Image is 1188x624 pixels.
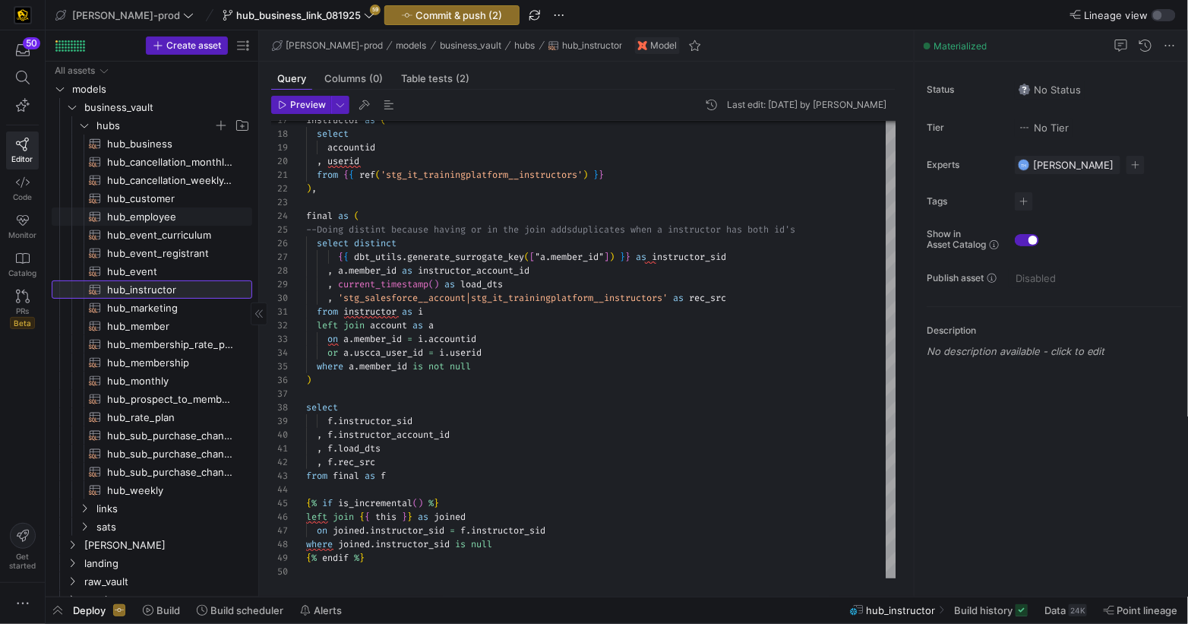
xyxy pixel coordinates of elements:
[107,482,235,499] span: hub_weekly​​​​​​​​​​
[52,390,252,408] a: hub_prospect_to_member_conversion​​​​​​​​​​
[369,74,383,84] span: (0)
[107,263,235,280] span: hub_event​​​​​​​​​​
[210,604,283,616] span: Build scheduler
[343,306,397,318] span: instructor
[947,597,1035,623] button: Build history
[306,223,572,236] span: --Doing distint because having or in the join adds
[52,299,252,317] a: hub_marketing​​​​​​​​​​
[444,347,450,359] span: .
[343,169,349,181] span: {
[636,251,646,263] span: as
[52,335,252,353] div: Press SPACE to select this row.
[343,264,349,277] span: .
[927,84,1003,95] span: Status
[349,360,354,372] span: a
[271,442,288,455] div: 41
[407,251,524,263] span: generate_surrogate_key
[72,9,180,21] span: [PERSON_NAME]-prod
[219,5,378,25] button: hub_business_link_081925
[190,597,290,623] button: Build scheduler
[1019,84,1031,96] img: No status
[52,426,252,445] div: Press SPACE to select this row.
[1117,604,1178,616] span: Point lineage
[673,292,684,304] span: as
[6,169,39,207] a: Code
[927,345,1182,357] p: No description available - click to edit
[107,154,235,171] span: hub_cancellation_monthly_forecast​​​​​​​​​​
[314,604,342,616] span: Alerts
[6,283,39,335] a: PRsBeta
[52,372,252,390] div: Press SPACE to select this row.
[146,36,228,55] button: Create asset
[460,278,503,290] span: load_dts
[381,169,583,181] span: 'stg_it_trainingplatform__instructors'
[271,141,288,154] div: 19
[107,464,235,481] span: hub_sub_purchase_channel​​​​​​​​​​
[450,360,471,372] span: null
[375,511,397,523] span: this
[306,470,327,482] span: from
[333,511,354,523] span: join
[927,160,1003,170] span: Experts
[338,456,375,468] span: rec_src
[317,429,322,441] span: ,
[333,415,338,427] span: .
[349,347,354,359] span: .
[359,360,407,372] span: member_id
[52,135,252,153] div: Press SPACE to select this row.
[412,319,423,331] span: as
[434,497,439,509] span: }
[96,500,250,518] span: links
[604,251,609,263] span: ]
[359,169,375,181] span: ref
[1097,597,1185,623] button: Point lineage
[271,414,288,428] div: 39
[52,299,252,317] div: Press SPACE to select this row.
[545,36,626,55] button: hub_instructor
[317,237,349,249] span: select
[327,429,333,441] span: f
[343,319,365,331] span: join
[338,429,450,441] span: instructor_account_id
[84,537,250,554] span: [PERSON_NAME]
[52,499,252,518] div: Press SPACE to select this row.
[52,280,252,299] a: hub_instructor​​​​​​​​​​
[927,122,1003,133] span: Tier
[934,40,987,52] span: Materialized
[290,100,326,110] span: Preview
[375,169,381,181] span: (
[271,277,288,291] div: 29
[271,195,288,209] div: 23
[354,251,402,263] span: dbt_utils
[338,264,343,277] span: a
[1019,122,1069,134] span: No Tier
[271,182,288,195] div: 22
[271,236,288,250] div: 26
[349,264,397,277] span: member_id
[333,470,359,482] span: final
[1084,9,1149,21] span: Lineage view
[268,36,387,55] button: [PERSON_NAME]-prod
[428,360,444,372] span: not
[354,360,359,372] span: .
[271,387,288,401] div: 37
[271,223,288,236] div: 25
[393,36,431,55] button: models
[72,81,250,98] span: models
[271,346,288,360] div: 34
[327,292,333,304] span: ,
[52,481,252,499] a: hub_weekly​​​​​​​​​​
[84,573,250,591] span: raw_vault
[524,251,529,263] span: (
[327,278,333,290] span: ,
[620,251,625,263] span: }
[107,172,235,189] span: hub_cancellation_weekly_forecast​​​​​​​​​​
[338,497,412,509] span: is_incremental
[52,135,252,153] a: hub_business​​​​​​​​​​
[529,251,535,263] span: [
[397,40,427,51] span: models
[52,189,252,207] div: Press SPACE to select this row.
[271,264,288,277] div: 28
[572,223,795,236] span: duplicates when a instructor has both id's
[107,318,235,335] span: hub_member​​​​​​​​​​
